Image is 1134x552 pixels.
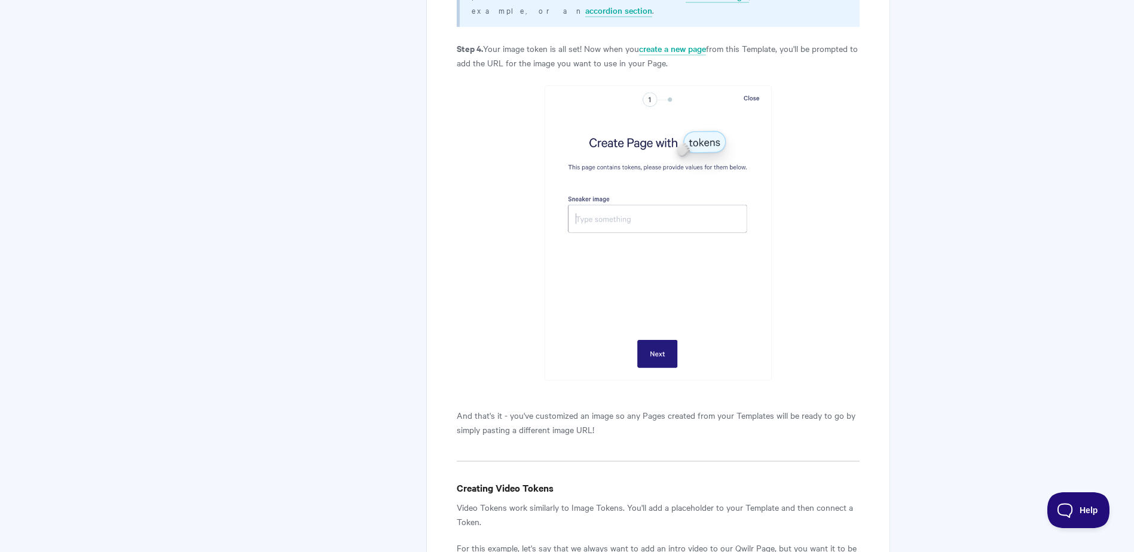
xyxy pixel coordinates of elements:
img: file-6J1SwOc8Di.png [545,85,772,381]
h4: Creating Video Tokens [457,480,859,495]
a: create a new page [639,42,706,56]
p: Your image token is all set! Now when you from this Template, you'll be prompted to add the URL f... [457,41,859,70]
p: And that's it - you've customized an image so any Pages created from your Templates will be ready... [457,408,859,437]
strong: Step 4. [457,42,483,54]
p: Video Tokens work similarly to Image Tokens. You'll add a placeholder to your Template and then c... [457,500,859,529]
iframe: Toggle Customer Support [1047,492,1110,528]
a: accordion section [585,4,652,17]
